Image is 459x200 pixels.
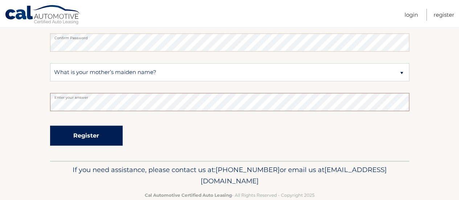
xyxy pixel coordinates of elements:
[434,9,454,21] a: Register
[145,192,232,198] strong: Cal Automotive Certified Auto Leasing
[55,164,405,187] p: If you need assistance, please contact us at: or email us at
[50,126,123,146] button: Register
[55,191,405,199] p: - All Rights Reserved - Copyright 2025
[50,33,409,39] label: Confirm Password
[5,5,81,26] a: Cal Automotive
[216,166,280,174] span: [PHONE_NUMBER]
[50,93,409,99] label: Enter your answer
[405,9,418,21] a: Login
